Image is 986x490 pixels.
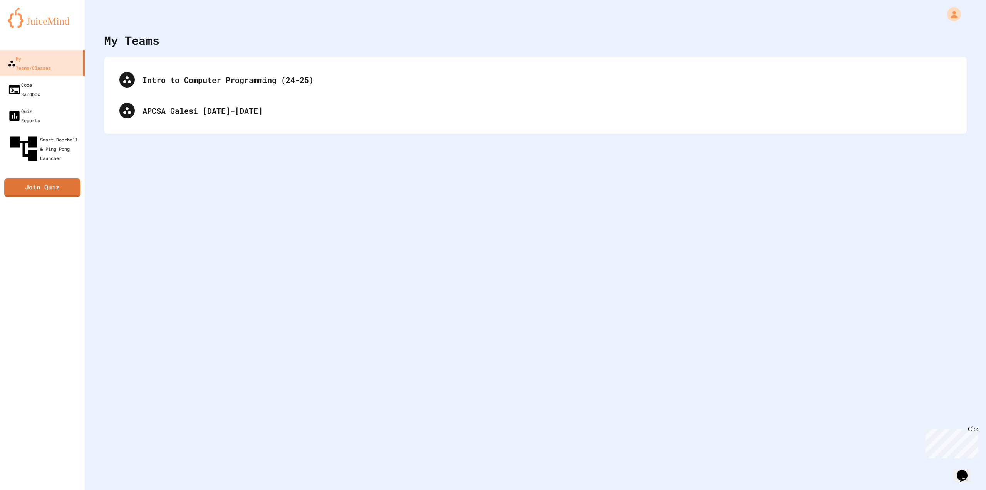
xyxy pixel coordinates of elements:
div: APCSA Galesi [DATE]-[DATE] [143,105,951,116]
div: Intro to Computer Programming (24-25) [112,64,959,95]
div: APCSA Galesi [DATE]-[DATE] [112,95,959,126]
div: Intro to Computer Programming (24-25) [143,74,951,86]
div: Smart Doorbell & Ping Pong Launcher [8,133,82,165]
iframe: chat widget [922,426,978,458]
img: logo-orange.svg [8,8,77,28]
iframe: chat widget [954,459,978,482]
div: Chat with us now!Close [3,3,53,49]
div: My Teams [104,32,159,49]
a: Join Quiz [4,178,80,197]
div: My Teams/Classes [8,54,51,72]
div: My Account [939,5,963,23]
div: Quiz Reports [8,106,40,125]
div: Code Sandbox [8,80,40,99]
